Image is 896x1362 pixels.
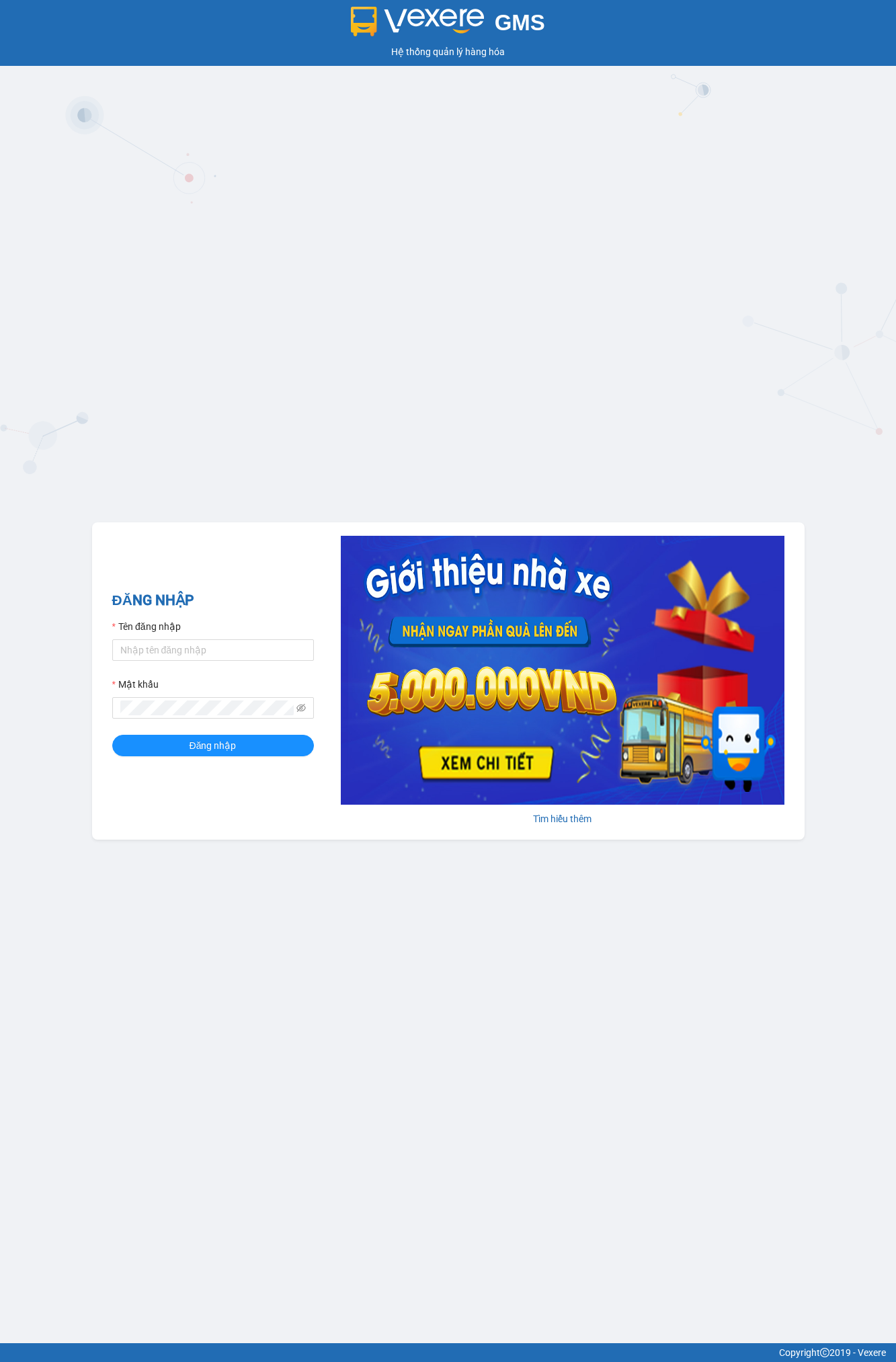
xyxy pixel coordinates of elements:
[341,811,784,826] div: Tìm hiểu thêm
[296,703,306,713] span: eye-invisible
[112,590,314,612] h2: ĐĂNG NHẬP
[3,44,893,59] div: Hệ thống quản lý hàng hóa
[112,619,181,634] label: Tên đăng nhập
[351,20,545,31] a: GMS
[351,7,484,36] img: logo 2
[120,700,294,715] input: Mật khẩu
[112,677,159,692] label: Mật khẩu
[190,738,237,753] span: Đăng nhập
[341,536,784,805] img: banner-0
[112,735,314,756] button: Đăng nhập
[10,1345,886,1360] div: Copyright 2019 - Vexere
[112,639,314,661] input: Tên đăng nhập
[820,1348,829,1357] span: copyright
[495,10,545,35] span: GMS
